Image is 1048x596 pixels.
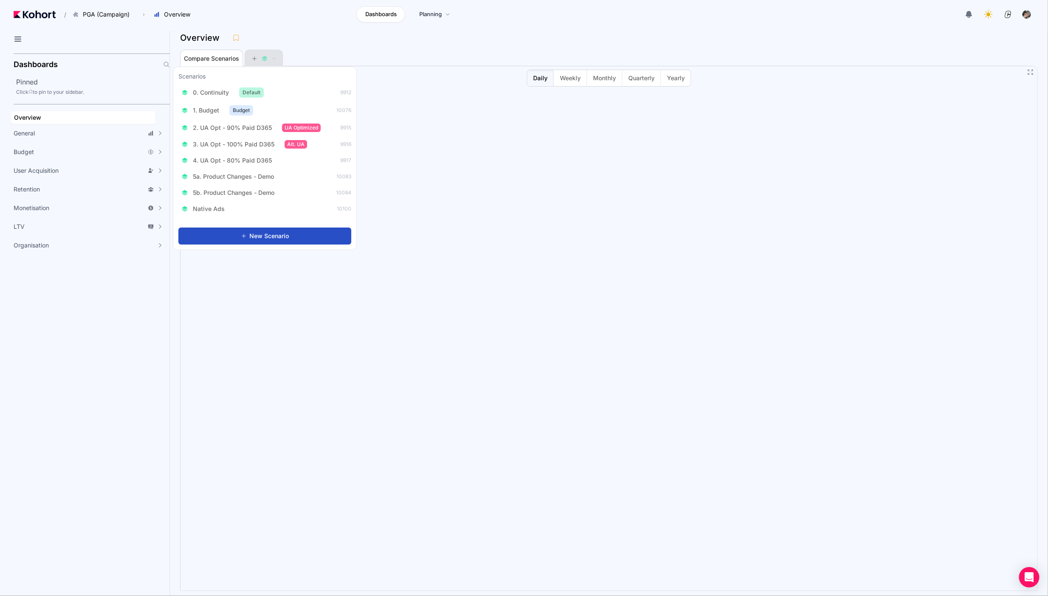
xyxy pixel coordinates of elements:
[340,124,351,131] span: 9915
[14,148,34,156] span: Budget
[193,205,225,213] span: Native Ads
[178,137,311,151] button: 3. UA Opt - 100% Paid D365Alt. UA
[285,140,307,149] span: Alt. UA
[149,7,199,22] button: Overview
[14,166,59,175] span: User Acquisition
[184,56,239,62] span: Compare Scenarios
[593,74,616,82] span: Monthly
[365,10,397,19] span: Dashboards
[533,74,548,82] span: Daily
[57,10,66,19] span: /
[337,205,351,212] span: 10100
[180,34,225,42] h3: Overview
[178,228,351,245] button: New Scenario
[14,241,49,250] span: Organisation
[193,106,219,115] span: 1. Budget
[410,6,459,22] a: Planning
[622,70,661,86] button: Quarterly
[356,6,405,22] a: Dashboards
[1027,69,1034,76] button: Fullscreen
[628,74,655,82] span: Quarterly
[178,202,233,216] button: Native Ads
[14,61,58,68] h2: Dashboards
[1004,10,1012,19] img: logo_ConcreteSoftwareLogo_20230810134128192030.png
[336,189,351,196] span: 10084
[1019,567,1040,588] div: Open Intercom Messenger
[193,124,272,132] span: 2. UA Opt - 90% Paid D365
[667,74,685,82] span: Yearly
[14,185,40,194] span: Retention
[11,111,155,124] a: Overview
[14,204,49,212] span: Monetisation
[193,156,272,165] span: 4. UA Opt - 80% Paid D365
[178,186,283,200] button: 5b. Product Changes - Demo
[340,89,351,96] span: 9912
[229,105,253,115] span: Budget
[340,157,351,164] span: 9917
[164,10,190,19] span: Overview
[587,70,622,86] button: Monthly
[14,114,41,121] span: Overview
[193,188,274,197] span: 5b. Product Changes - Demo
[193,88,229,97] span: 0. Continuity
[178,72,206,82] h3: Scenarios
[336,107,351,114] span: 10076
[554,70,587,86] button: Weekly
[14,129,35,138] span: General
[527,70,554,86] button: Daily
[16,89,170,96] div: Click to pin to your sidebar.
[239,87,264,98] span: Default
[560,74,581,82] span: Weekly
[249,232,289,240] span: New Scenario
[193,140,274,149] span: 3. UA Opt - 100% Paid D365
[661,70,691,86] button: Yearly
[68,7,138,22] button: PGA (Campaign)
[178,154,280,167] button: 4. UA Opt - 80% Paid D365
[141,11,147,18] span: ›
[178,103,257,118] button: 1. BudgetBudget
[178,121,324,135] button: 2. UA Opt - 90% Paid D365UA Optimized
[178,85,267,100] button: 0. ContinuityDefault
[282,124,321,132] span: UA Optimized
[83,10,130,19] span: PGA (Campaign)
[193,172,274,181] span: 5a. Product Changes - Demo
[16,77,170,87] h2: Pinned
[14,11,56,18] img: Kohort logo
[14,222,25,231] span: LTV
[419,10,442,19] span: Planning
[340,141,351,148] span: 9916
[336,173,351,180] span: 10083
[178,170,282,183] button: 5a. Product Changes - Demo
